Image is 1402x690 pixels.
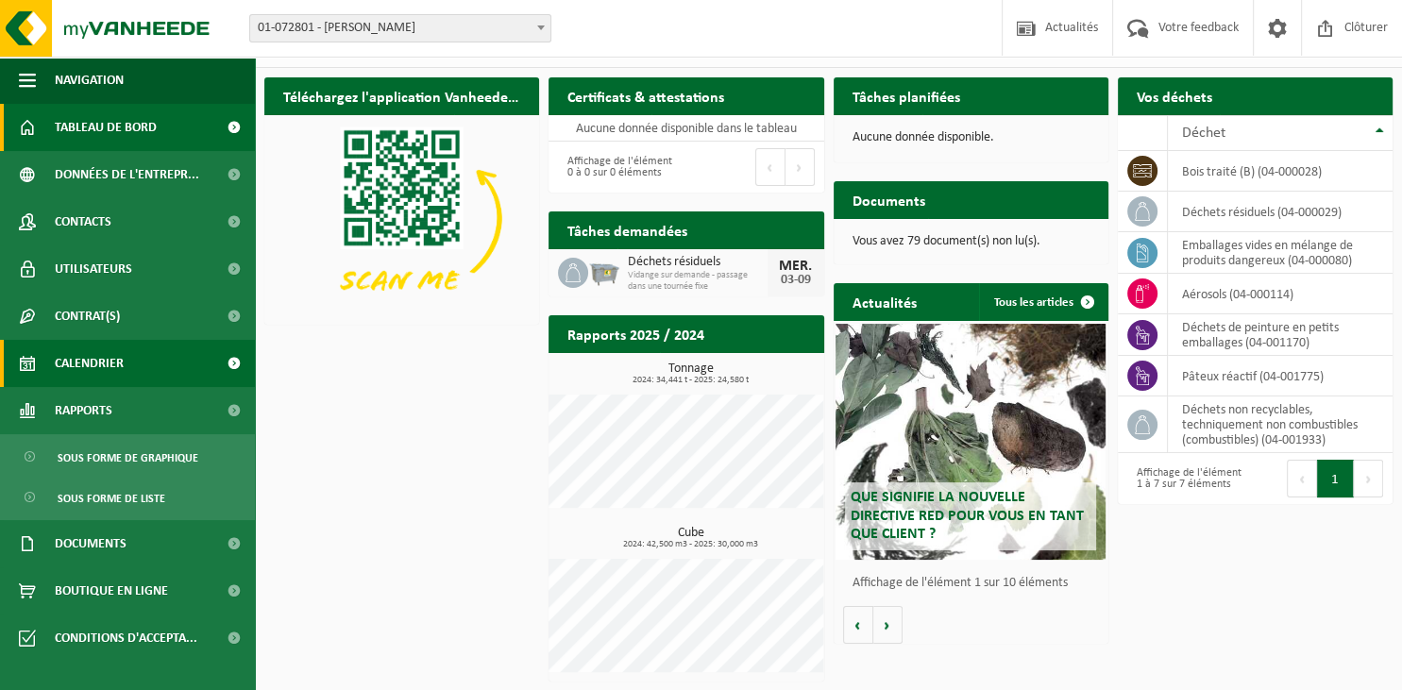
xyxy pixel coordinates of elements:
[5,480,250,515] a: Sous forme de liste
[1287,460,1317,497] button: Previous
[853,577,1099,590] p: Affichage de l'élément 1 sur 10 éléments
[979,283,1106,321] a: Tous les articles
[834,77,979,114] h2: Tâches planifiées
[1168,274,1393,314] td: aérosols (04-000114)
[843,606,873,644] button: Vorige
[55,57,124,104] span: Navigation
[755,148,785,186] button: Previous
[55,387,112,434] span: Rapports
[1168,192,1393,232] td: déchets résiduels (04-000029)
[55,198,111,245] span: Contacts
[264,115,539,321] img: Download de VHEPlus App
[264,77,539,114] h2: Téléchargez l'application Vanheede+ maintenant!
[853,131,1090,144] p: Aucune donnée disponible.
[558,146,677,188] div: Affichage de l'élément 0 à 0 sur 0 éléments
[853,235,1090,248] p: Vous avez 79 document(s) non lu(s).
[55,104,157,151] span: Tableau de bord
[549,77,743,114] h2: Certificats & attestations
[785,148,815,186] button: Next
[1354,460,1383,497] button: Next
[1168,396,1393,453] td: déchets non recyclables, techniquement non combustibles (combustibles) (04-001933)
[549,315,723,352] h2: Rapports 2025 / 2024
[55,520,127,567] span: Documents
[558,376,823,385] span: 2024: 34,441 t - 2025: 24,580 t
[777,259,815,274] div: MER.
[836,324,1105,560] a: Que signifie la nouvelle directive RED pour vous en tant que client ?
[5,439,250,475] a: Sous forme de graphique
[1182,126,1225,141] span: Déchet
[558,540,823,549] span: 2024: 42,500 m3 - 2025: 30,000 m3
[55,567,168,614] span: Boutique en ligne
[55,245,132,293] span: Utilisateurs
[249,14,551,42] span: 01-072801 - CRAFT - LOMME
[1168,232,1393,274] td: emballages vides en mélange de produits dangereux (04-000080)
[1168,314,1393,356] td: déchets de peinture en petits emballages (04-001170)
[55,293,120,340] span: Contrat(s)
[834,181,944,218] h2: Documents
[55,340,124,387] span: Calendrier
[549,211,706,248] h2: Tâches demandées
[1168,356,1393,396] td: pâteux réactif (04-001775)
[55,614,197,662] span: Conditions d'accepta...
[660,352,822,390] a: Consulter les rapports
[873,606,903,644] button: Volgende
[58,480,165,516] span: Sous forme de liste
[1127,458,1246,499] div: Affichage de l'élément 1 à 7 sur 7 éléments
[55,151,199,198] span: Données de l'entrepr...
[1118,77,1231,114] h2: Vos déchets
[628,270,767,293] span: Vidange sur demande - passage dans une tournée fixe
[250,15,550,42] span: 01-072801 - CRAFT - LOMME
[58,440,198,476] span: Sous forme de graphique
[1168,151,1393,192] td: bois traité (B) (04-000028)
[558,527,823,549] h3: Cube
[834,283,936,320] h2: Actualités
[850,490,1083,541] span: Que signifie la nouvelle directive RED pour vous en tant que client ?
[549,115,823,142] td: Aucune donnée disponible dans le tableau
[1317,460,1354,497] button: 1
[777,274,815,287] div: 03-09
[558,362,823,385] h3: Tonnage
[628,255,767,270] span: Déchets résiduels
[588,255,620,287] img: WB-2500-GAL-GY-01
